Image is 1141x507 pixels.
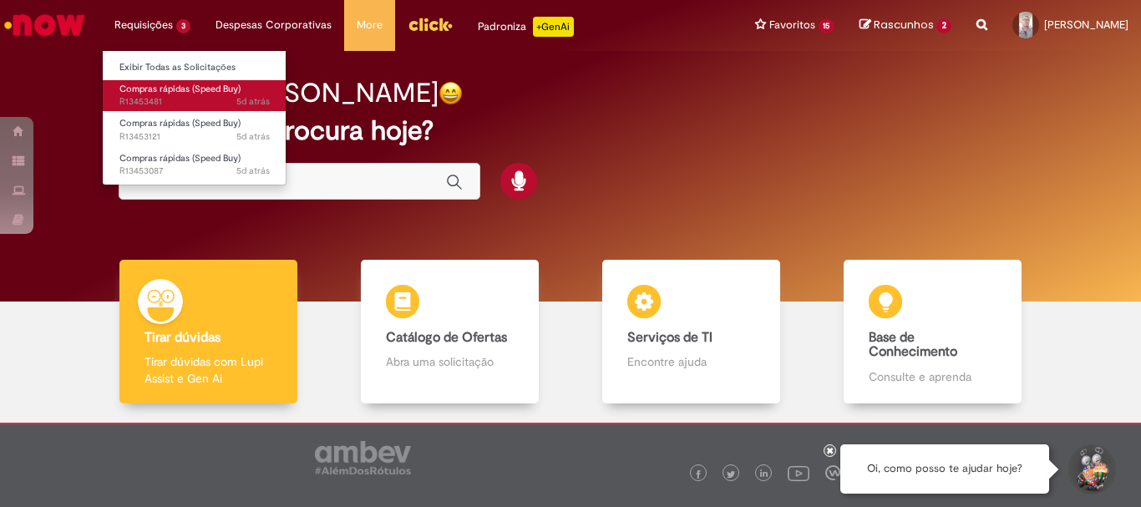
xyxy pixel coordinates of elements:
img: logo_footer_ambev_rotulo_gray.png [315,441,411,474]
b: Tirar dúvidas [145,329,221,346]
span: R13453121 [119,130,270,144]
span: 5d atrás [236,95,270,108]
img: logo_footer_workplace.png [825,465,840,480]
a: Aberto R13453481 : Compras rápidas (Speed Buy) [103,80,287,111]
span: R13453481 [119,95,270,109]
span: [PERSON_NAME] [1044,18,1128,32]
span: R13453087 [119,165,270,178]
p: Consulte e aprenda [869,368,996,385]
span: 5d atrás [236,130,270,143]
a: Catálogo de Ofertas Abra uma solicitação [329,260,570,404]
span: 2 [936,18,951,33]
span: More [357,17,383,33]
p: Abra uma solicitação [386,353,513,370]
span: Rascunhos [874,17,934,33]
img: logo_footer_twitter.png [727,470,735,479]
img: logo_footer_linkedin.png [760,469,768,479]
span: 5d atrás [236,165,270,177]
p: Encontre ajuda [627,353,754,370]
div: Oi, como posso te ajudar hoje? [840,444,1049,494]
time: 27/08/2025 16:14:23 [236,95,270,108]
span: Requisições [114,17,173,33]
time: 27/08/2025 15:22:48 [236,130,270,143]
a: Aberto R13453121 : Compras rápidas (Speed Buy) [103,114,287,145]
div: Padroniza [478,17,574,37]
span: 3 [176,19,190,33]
span: Compras rápidas (Speed Buy) [119,152,241,165]
img: click_logo_yellow_360x200.png [408,12,453,37]
ul: Requisições [102,50,287,185]
span: Compras rápidas (Speed Buy) [119,83,241,95]
p: Tirar dúvidas com Lupi Assist e Gen Ai [145,353,271,387]
img: ServiceNow [2,8,88,42]
img: logo_footer_youtube.png [788,462,809,484]
span: Favoritos [769,17,815,33]
a: Tirar dúvidas Tirar dúvidas com Lupi Assist e Gen Ai [88,260,329,404]
h2: O que você procura hoje? [119,116,1022,145]
button: Iniciar Conversa de Suporte [1066,444,1116,494]
b: Serviços de TI [627,329,712,346]
a: Serviços de TI Encontre ajuda [570,260,812,404]
b: Catálogo de Ofertas [386,329,507,346]
span: Compras rápidas (Speed Buy) [119,117,241,129]
a: Aberto R13453087 : Compras rápidas (Speed Buy) [103,150,287,180]
p: +GenAi [533,17,574,37]
b: Base de Conhecimento [869,329,957,361]
img: logo_footer_facebook.png [694,470,702,479]
time: 27/08/2025 15:17:15 [236,165,270,177]
span: Despesas Corporativas [216,17,332,33]
span: 15 [819,19,835,33]
img: happy-face.png [439,81,463,105]
a: Rascunhos [860,18,951,33]
a: Exibir Todas as Solicitações [103,58,287,77]
a: Base de Conhecimento Consulte e aprenda [812,260,1053,404]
